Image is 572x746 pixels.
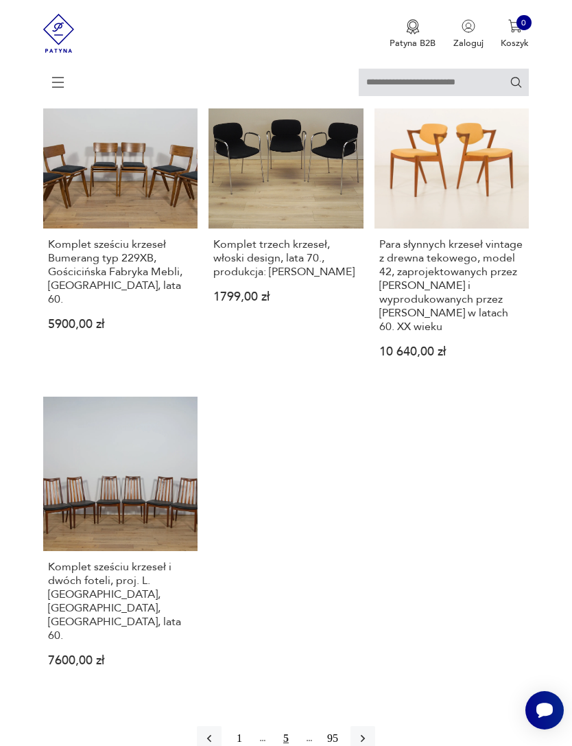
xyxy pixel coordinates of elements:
iframe: Smartsupp widget button [525,691,564,730]
p: 7600,00 zł [48,656,193,666]
img: Ikonka użytkownika [462,19,475,33]
a: Komplet trzech krzeseł, włoski design, lata 70., produkcja: WłochyKomplet trzech krzeseł, włoski ... [208,74,364,379]
h3: Komplet sześciu krzeseł i dwóch foteli, proj. L. [GEOGRAPHIC_DATA], [GEOGRAPHIC_DATA], [GEOGRAPHI... [48,560,193,642]
a: KlasykKomplet sześciu krzeseł Bumerang typ 229XB, Gościcińska Fabryka Mebli, Polska, lata 60.Komp... [43,74,198,379]
button: Patyna B2B [390,19,436,49]
img: Ikona medalu [406,19,420,34]
h3: Komplet trzech krzeseł, włoski design, lata 70., produkcja: [PERSON_NAME] [213,237,358,279]
a: Ikona medaluPatyna B2B [390,19,436,49]
p: Koszyk [501,37,529,49]
a: KlasykPara słynnych krzeseł vintage z drewna tekowego, model 42, zaprojektowanych przez Kai’a Kri... [374,74,529,379]
p: Zaloguj [453,37,484,49]
p: 10 640,00 zł [379,347,524,358]
button: 0Koszyk [501,19,529,49]
a: Komplet sześciu krzeseł i dwóch foteli, proj. L. Dandy, G-Plan, Wielka Brytania, lata 60.Komplet ... [43,397,198,688]
div: 0 [516,15,532,30]
h3: Komplet sześciu krzeseł Bumerang typ 229XB, Gościcińska Fabryka Mebli, [GEOGRAPHIC_DATA], lata 60. [48,237,193,306]
h3: Para słynnych krzeseł vintage z drewna tekowego, model 42, zaprojektowanych przez [PERSON_NAME] i... [379,237,524,334]
img: Ikona koszyka [508,19,522,33]
p: 5900,00 zł [48,320,193,330]
p: Patyna B2B [390,37,436,49]
p: 1799,00 zł [213,292,358,303]
button: Szukaj [510,75,523,89]
button: Zaloguj [453,19,484,49]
